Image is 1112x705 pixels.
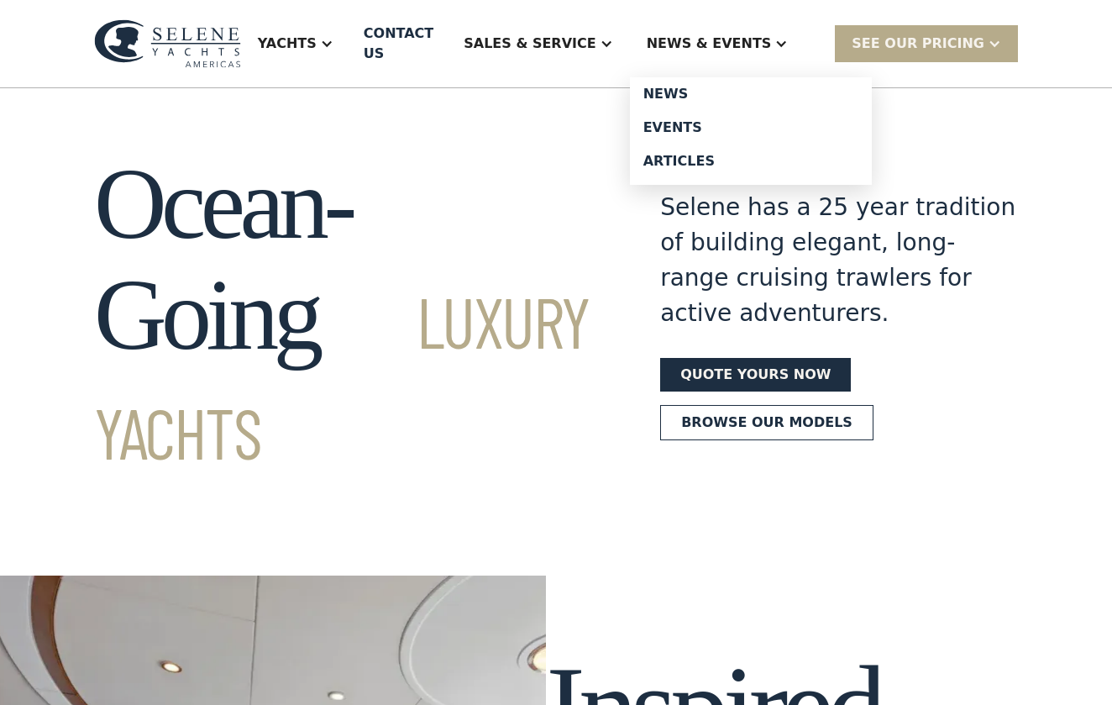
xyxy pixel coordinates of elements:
[94,19,241,67] img: logo
[835,25,1018,61] div: SEE Our Pricing
[94,149,600,481] h1: Ocean-Going
[660,405,873,440] a: Browse our models
[630,111,872,145] a: Events
[852,34,984,54] div: SEE Our Pricing
[464,34,595,54] div: Sales & Service
[643,121,858,134] div: Events
[660,358,851,392] a: Quote yours now
[643,87,858,101] div: News
[258,34,317,54] div: Yachts
[660,190,1018,331] div: Selene has a 25 year tradition of building elegant, long-range cruising trawlers for active adven...
[447,10,629,77] div: Sales & Service
[630,77,872,185] nav: News & EVENTS
[630,77,872,111] a: News
[647,34,772,54] div: News & EVENTS
[630,145,872,178] a: Articles
[643,155,858,168] div: Articles
[630,10,805,77] div: News & EVENTS
[241,10,350,77] div: Yachts
[94,278,590,474] span: Luxury Yachts
[364,24,433,64] div: Contact US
